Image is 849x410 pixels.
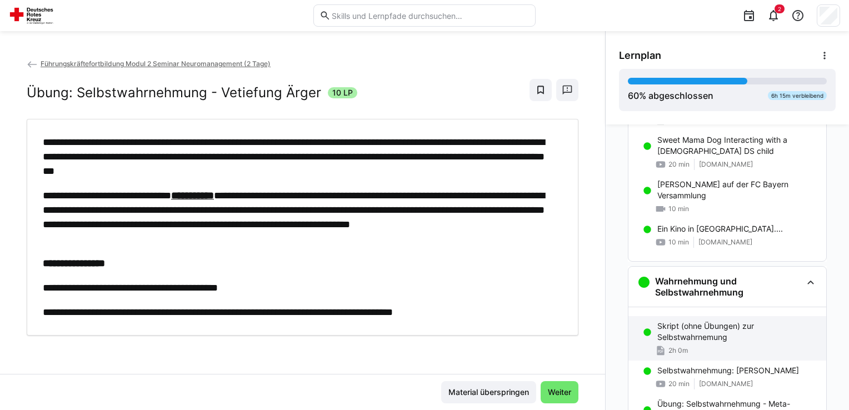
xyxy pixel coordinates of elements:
[541,381,578,403] button: Weiter
[546,387,573,398] span: Weiter
[332,87,353,98] span: 10 LP
[657,179,817,201] p: [PERSON_NAME] auf der FC Bayern Versammlung
[657,365,799,376] p: Selbstwahrnehmung: [PERSON_NAME]
[27,84,321,101] h2: Übung: Selbstwahrnehmung - Vetiefung Ärger
[668,346,688,355] span: 2h 0m
[657,223,783,234] p: Ein Kino in [GEOGRAPHIC_DATA]....
[657,321,817,343] p: Skript (ohne Übungen) zur Selbstwahrnemung
[41,59,271,68] span: Führungskräftefortbildung Modul 2 Seminar Neuromanagement (2 Tage)
[619,49,661,62] span: Lernplan
[657,134,817,157] p: Sweet Mama Dog Interacting with a [DEMOGRAPHIC_DATA] DS child
[768,91,827,100] div: 6h 15m verbleibend
[698,238,752,247] span: [DOMAIN_NAME]
[668,238,689,247] span: 10 min
[27,59,271,68] a: Führungskräftefortbildung Modul 2 Seminar Neuromanagement (2 Tage)
[668,204,689,213] span: 10 min
[628,90,639,101] span: 60
[628,89,713,102] div: % abgeschlossen
[699,379,753,388] span: [DOMAIN_NAME]
[447,387,531,398] span: Material überspringen
[668,160,690,169] span: 20 min
[441,381,536,403] button: Material überspringen
[699,160,753,169] span: [DOMAIN_NAME]
[331,11,530,21] input: Skills und Lernpfade durchsuchen…
[668,379,690,388] span: 20 min
[655,276,802,298] h3: Wahrnehmung und Selbstwahrnehmung
[778,6,781,12] span: 2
